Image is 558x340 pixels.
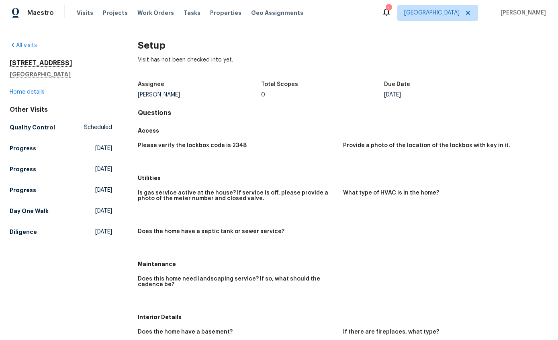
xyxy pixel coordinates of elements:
[10,207,49,215] h5: Day One Walk
[210,9,241,17] span: Properties
[138,313,548,321] h5: Interior Details
[10,120,112,135] a: Quality ControlScheduled
[497,9,546,17] span: [PERSON_NAME]
[138,82,164,87] h5: Assignee
[138,190,337,201] h5: Is gas service active at the house? If service is off, please provide a photo of the meter number...
[10,225,112,239] a: Diligence[DATE]
[384,92,507,98] div: [DATE]
[95,186,112,194] span: [DATE]
[138,92,261,98] div: [PERSON_NAME]
[10,204,112,218] a: Day One Walk[DATE]
[138,41,548,49] h2: Setup
[261,82,298,87] h5: Total Scopes
[95,207,112,215] span: [DATE]
[404,9,460,17] span: [GEOGRAPHIC_DATA]
[138,143,247,148] h5: Please verify the lockbox code is 2348
[10,106,112,114] div: Other Visits
[184,10,200,16] span: Tasks
[343,143,510,148] h5: Provide a photo of the location of the lockbox with key in it.
[10,123,55,131] h5: Quality Control
[138,260,548,268] h5: Maintenance
[10,43,37,48] a: All visits
[103,9,128,17] span: Projects
[77,9,93,17] span: Visits
[138,276,337,287] h5: Does this home need landscaping service? If so, what should the cadence be?
[95,228,112,236] span: [DATE]
[138,109,548,117] h4: Questions
[138,56,548,77] div: Visit has not been checked into yet.
[10,89,45,95] a: Home details
[10,186,36,194] h5: Progress
[138,127,548,135] h5: Access
[343,190,439,196] h5: What type of HVAC is in the home?
[10,141,112,156] a: Progress[DATE]
[138,174,548,182] h5: Utilities
[10,144,36,152] h5: Progress
[10,165,36,173] h5: Progress
[10,228,37,236] h5: Diligence
[384,82,410,87] h5: Due Date
[343,329,439,335] h5: If there are fireplaces, what type?
[27,9,54,17] span: Maestro
[84,123,112,131] span: Scheduled
[386,5,391,13] div: 1
[95,165,112,173] span: [DATE]
[251,9,303,17] span: Geo Assignments
[138,329,233,335] h5: Does the home have a basement?
[261,92,384,98] div: 0
[95,144,112,152] span: [DATE]
[138,229,284,234] h5: Does the home have a septic tank or sewer service?
[10,183,112,197] a: Progress[DATE]
[10,162,112,176] a: Progress[DATE]
[137,9,174,17] span: Work Orders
